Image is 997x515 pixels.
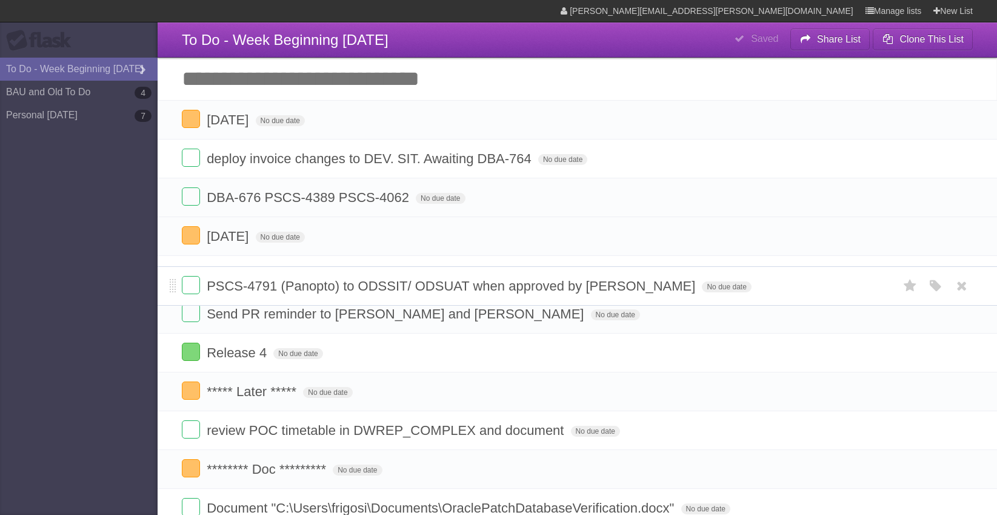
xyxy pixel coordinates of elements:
[207,151,535,166] span: deploy invoice changes to DEV. SIT. Awaiting DBA-764
[303,387,352,398] span: No due date
[182,276,200,294] label: Done
[256,232,305,243] span: No due date
[207,306,587,321] span: Send PR reminder to [PERSON_NAME] and [PERSON_NAME]
[333,465,382,476] span: No due date
[256,115,305,126] span: No due date
[182,420,200,439] label: Done
[182,459,200,477] label: Done
[207,229,252,244] span: [DATE]
[207,345,270,360] span: Release 4
[751,33,778,44] b: Saved
[899,276,922,296] label: Star task
[182,304,200,322] label: Done
[702,281,751,292] span: No due date
[273,348,322,359] span: No due date
[571,426,620,437] span: No due date
[207,278,698,294] span: PSCS-4791 (Panopto) to ODSSIT/ ODSUAT when approved by [PERSON_NAME]
[182,226,200,244] label: Done
[416,193,465,204] span: No due date
[182,149,200,167] label: Done
[207,190,412,205] span: DBA-676 PSCS-4389 PSCS-4062
[873,29,973,50] button: Clone This List
[538,154,587,165] span: No due date
[899,34,964,44] b: Clone This List
[681,503,730,514] span: No due date
[182,110,200,128] label: Done
[135,87,152,99] b: 4
[6,30,79,52] div: Flask
[207,423,567,438] span: review POC timetable in DWREP_COMPLEX and document
[135,110,152,122] b: 7
[790,29,870,50] button: Share List
[182,343,200,361] label: Done
[182,32,388,48] span: To Do - Week Beginning [DATE]
[207,112,252,127] span: [DATE]
[182,382,200,400] label: Done
[591,309,640,320] span: No due date
[182,187,200,206] label: Done
[817,34,861,44] b: Share List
